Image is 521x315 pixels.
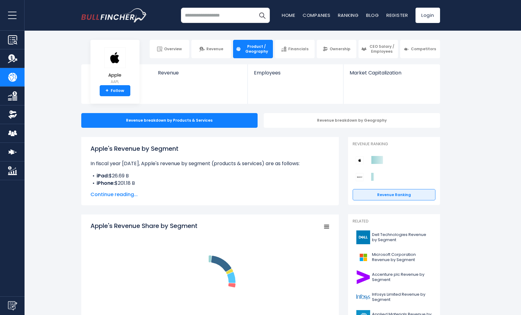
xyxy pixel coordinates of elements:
a: Revenue [191,40,231,58]
a: Login [416,8,440,23]
button: Search [255,8,270,23]
span: Competitors [411,47,436,51]
b: iPad: [97,172,109,179]
span: Dell Technologies Revenue by Segment [372,232,432,243]
a: Ownership [317,40,356,58]
a: Revenue Ranking [353,189,435,201]
p: Related [353,219,435,224]
li: $26.69 B [90,172,330,180]
a: Overview [150,40,189,58]
a: Go to homepage [81,8,147,22]
span: Employees [254,70,337,76]
a: Employees [248,64,343,86]
div: Revenue breakdown by Products & Services [81,113,258,128]
img: DELL logo [356,230,370,244]
a: Microsoft Corporation Revenue by Segment [353,249,435,266]
span: Accenture plc Revenue by Segment [372,272,432,283]
a: Companies [303,12,331,18]
img: bullfincher logo [81,8,147,22]
span: Revenue [206,47,223,51]
a: Ranking [338,12,359,18]
a: CEO Salary / Employees [358,40,398,58]
tspan: Apple's Revenue Share by Segment [90,222,197,230]
span: Apple [104,73,126,78]
span: Product / Geography [243,44,270,54]
p: In fiscal year [DATE], Apple's revenue by segment (products & services) are as follows: [90,160,330,167]
a: Accenture plc Revenue by Segment [353,269,435,286]
b: iPhone: [97,180,115,187]
span: Microsoft Corporation Revenue by Segment [372,252,432,263]
small: AAPL [104,79,126,85]
a: Market Capitalization [343,64,439,86]
a: Revenue [152,64,248,86]
a: Register [386,12,408,18]
a: Infosys Limited Revenue by Segment [353,289,435,306]
span: Ownership [330,47,351,51]
li: $201.18 B [90,180,330,187]
img: ACN logo [356,270,370,284]
span: CEO Salary / Employees [368,44,395,54]
span: Revenue [158,70,242,76]
p: Revenue Ranking [353,142,435,147]
span: Market Capitalization [350,70,433,76]
a: Financials [275,40,315,58]
span: Infosys Limited Revenue by Segment [372,292,432,302]
a: Competitors [400,40,440,58]
a: +Follow [100,85,130,96]
img: Sony Group Corporation competitors logo [356,173,364,181]
a: Product / Geography [233,40,273,58]
a: Home [282,12,295,18]
img: Apple competitors logo [356,156,364,164]
span: Overview [164,47,182,51]
strong: + [105,88,109,93]
img: MSFT logo [356,250,370,264]
span: Continue reading... [90,191,330,198]
img: INFY logo [356,290,370,304]
a: Blog [366,12,379,18]
h1: Apple's Revenue by Segment [90,144,330,153]
a: Apple AAPL [104,47,126,85]
span: Financials [288,47,308,51]
a: Dell Technologies Revenue by Segment [353,229,435,246]
div: Revenue breakdown by Geography [264,113,440,128]
img: Ownership [8,110,17,119]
